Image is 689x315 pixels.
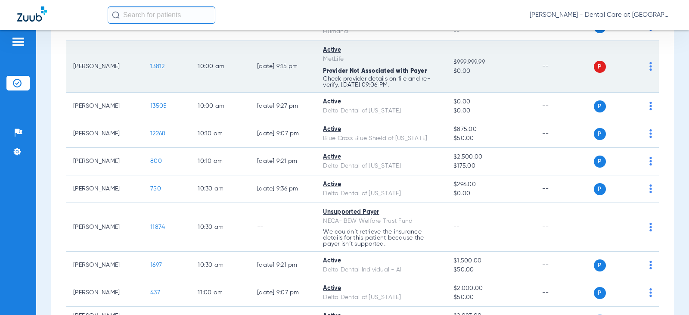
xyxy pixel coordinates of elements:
[323,229,440,247] p: We couldn’t retrieve the insurance details for this patient because the payer isn’t supported.
[649,62,652,71] img: group-dot-blue.svg
[191,175,250,203] td: 10:30 AM
[250,41,316,93] td: [DATE] 9:15 PM
[323,55,440,64] div: MetLife
[150,186,161,192] span: 750
[250,148,316,175] td: [DATE] 9:21 PM
[66,93,143,120] td: [PERSON_NAME]
[453,97,528,106] span: $0.00
[535,41,593,93] td: --
[323,46,440,55] div: Active
[453,284,528,293] span: $2,000.00
[250,252,316,279] td: [DATE] 9:21 PM
[649,129,652,138] img: group-dot-blue.svg
[150,63,164,69] span: 13812
[11,37,25,47] img: hamburger-icon
[323,265,440,274] div: Delta Dental Individual - AI
[594,156,606,168] span: P
[453,153,528,162] span: $2,500.00
[323,68,427,74] span: Provider Not Associated with Payer
[191,279,250,307] td: 11:00 AM
[535,203,593,252] td: --
[453,58,528,67] span: $999,999.99
[66,252,143,279] td: [PERSON_NAME]
[323,134,440,143] div: Blue Cross Blue Shield of [US_STATE]
[323,180,440,189] div: Active
[453,189,528,198] span: $0.00
[191,120,250,148] td: 10:10 AM
[250,93,316,120] td: [DATE] 9:27 PM
[150,224,165,230] span: 11874
[17,6,47,22] img: Zuub Logo
[250,175,316,203] td: [DATE] 9:36 PM
[66,120,143,148] td: [PERSON_NAME]
[191,252,250,279] td: 10:30 AM
[453,162,528,171] span: $175.00
[150,103,167,109] span: 13505
[323,97,440,106] div: Active
[453,224,460,230] span: --
[594,259,606,271] span: P
[323,27,440,36] div: Humana
[649,184,652,193] img: group-dot-blue.svg
[530,11,672,19] span: [PERSON_NAME] - Dental Care at [GEOGRAPHIC_DATA]
[594,100,606,112] span: P
[453,293,528,302] span: $50.00
[453,134,528,143] span: $50.00
[250,279,316,307] td: [DATE] 9:07 PM
[323,125,440,134] div: Active
[594,128,606,140] span: P
[453,256,528,265] span: $1,500.00
[323,189,440,198] div: Delta Dental of [US_STATE]
[323,284,440,293] div: Active
[535,148,593,175] td: --
[323,76,440,88] p: Check provider details on file and re-verify. [DATE] 09:06 PM.
[594,183,606,195] span: P
[66,41,143,93] td: [PERSON_NAME]
[649,288,652,297] img: group-dot-blue.svg
[108,6,215,24] input: Search for patients
[649,223,652,231] img: group-dot-blue.svg
[150,290,160,296] span: 437
[323,153,440,162] div: Active
[535,120,593,148] td: --
[535,279,593,307] td: --
[594,287,606,299] span: P
[453,125,528,134] span: $875.00
[150,262,162,268] span: 1697
[250,120,316,148] td: [DATE] 9:07 PM
[453,180,528,189] span: $296.00
[323,162,440,171] div: Delta Dental of [US_STATE]
[150,158,162,164] span: 800
[150,131,165,137] span: 12268
[649,157,652,165] img: group-dot-blue.svg
[453,106,528,115] span: $0.00
[594,61,606,73] span: P
[535,252,593,279] td: --
[191,41,250,93] td: 10:00 AM
[250,203,316,252] td: --
[112,11,120,19] img: Search Icon
[191,148,250,175] td: 10:10 AM
[649,261,652,269] img: group-dot-blue.svg
[191,93,250,120] td: 10:00 AM
[66,148,143,175] td: [PERSON_NAME]
[453,27,528,36] span: --
[66,203,143,252] td: [PERSON_NAME]
[191,203,250,252] td: 10:30 AM
[453,265,528,274] span: $50.00
[649,102,652,110] img: group-dot-blue.svg
[323,293,440,302] div: Delta Dental of [US_STATE]
[323,256,440,265] div: Active
[66,279,143,307] td: [PERSON_NAME]
[66,175,143,203] td: [PERSON_NAME]
[323,217,440,226] div: NECA-IBEW Welfare Trust Fund
[453,67,528,76] span: $0.00
[323,208,440,217] div: Unsupported Payer
[535,175,593,203] td: --
[323,106,440,115] div: Delta Dental of [US_STATE]
[535,93,593,120] td: --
